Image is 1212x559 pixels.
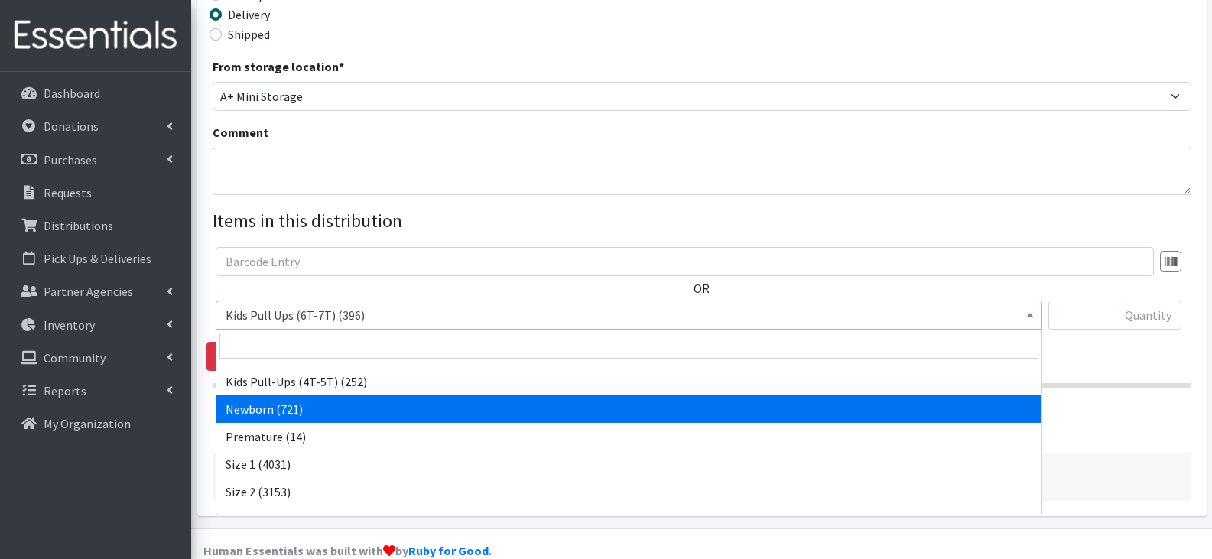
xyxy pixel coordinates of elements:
[216,505,1041,533] li: Size 3 (3590)
[213,123,268,141] label: Comment
[6,310,185,340] a: Inventory
[213,57,344,76] label: From storage location
[339,59,344,74] abbr: required
[44,416,131,431] p: My Organization
[6,276,185,307] a: Partner Agencies
[6,210,185,241] a: Distributions
[1048,301,1181,330] input: Quantity
[6,111,185,141] a: Donations
[44,251,151,266] p: Pick Ups & Deliveries
[44,86,100,101] p: Dashboard
[216,478,1041,505] li: Size 2 (3153)
[203,543,492,558] strong: Human Essentials was built with by .
[6,10,185,61] img: HumanEssentials
[44,152,97,167] p: Purchases
[6,243,185,274] a: Pick Ups & Deliveries
[216,301,1042,330] span: Kids Pull Ups (6T-7T) (396)
[44,185,92,200] p: Requests
[6,177,185,208] a: Requests
[6,78,185,109] a: Dashboard
[213,207,1191,235] legend: Items in this distribution
[44,317,95,333] p: Inventory
[6,408,185,439] a: My Organization
[206,342,283,371] a: Remove
[44,383,86,398] p: Reports
[216,450,1041,478] li: Size 1 (4031)
[226,304,1032,326] span: Kids Pull Ups (6T-7T) (396)
[44,284,133,299] p: Partner Agencies
[228,25,270,44] label: Shipped
[6,375,185,406] a: Reports
[44,119,99,134] p: Donations
[216,423,1041,450] li: Premature (14)
[694,279,710,297] label: OR
[216,368,1041,395] li: Kids Pull-Ups (4T-5T) (252)
[6,343,185,373] a: Community
[44,350,106,366] p: Community
[216,395,1041,423] li: Newborn (721)
[6,145,185,175] a: Purchases
[408,543,489,558] a: Ruby for Good
[228,5,270,24] label: Delivery
[216,247,1154,276] input: Barcode Entry
[44,218,113,233] p: Distributions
